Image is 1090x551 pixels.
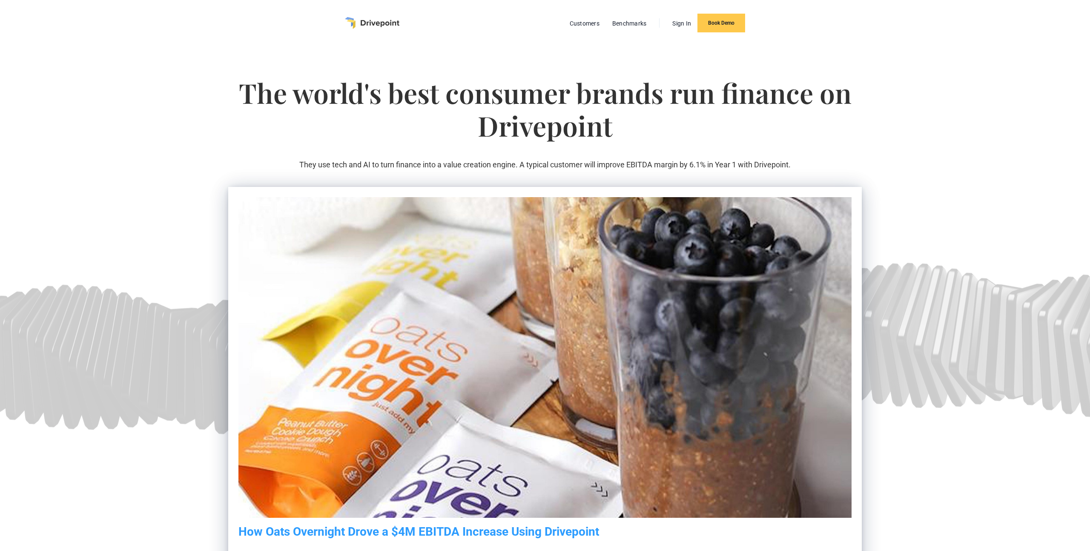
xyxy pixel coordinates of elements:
a: Benchmarks [608,18,651,29]
a: Customers [565,18,604,29]
h5: How Oats Overnight Drove a $4M EBITDA Increase Using Drivepoint [238,525,852,539]
h1: The world's best consumer brands run finance on Drivepoint [228,77,862,159]
a: Sign In [668,18,695,29]
p: They use tech and AI to turn finance into a value creation engine. A typical customer will improv... [228,159,862,170]
a: Book Demo [697,14,745,32]
a: home [345,17,399,29]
